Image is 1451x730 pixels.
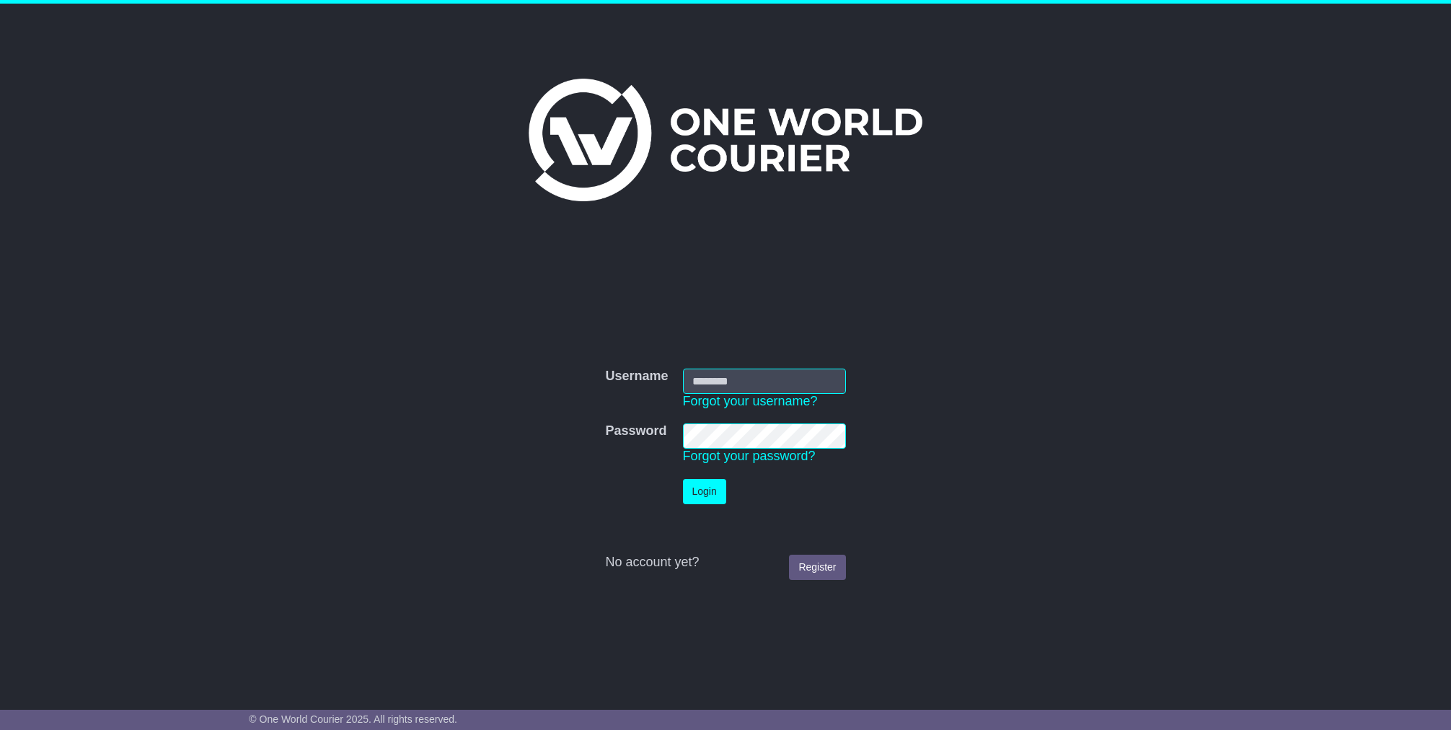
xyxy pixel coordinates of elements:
[605,423,666,439] label: Password
[683,394,818,408] a: Forgot your username?
[683,449,816,463] a: Forgot your password?
[249,713,457,725] span: © One World Courier 2025. All rights reserved.
[789,555,845,580] a: Register
[605,369,668,384] label: Username
[683,479,726,504] button: Login
[605,555,845,571] div: No account yet?
[529,79,922,201] img: One World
